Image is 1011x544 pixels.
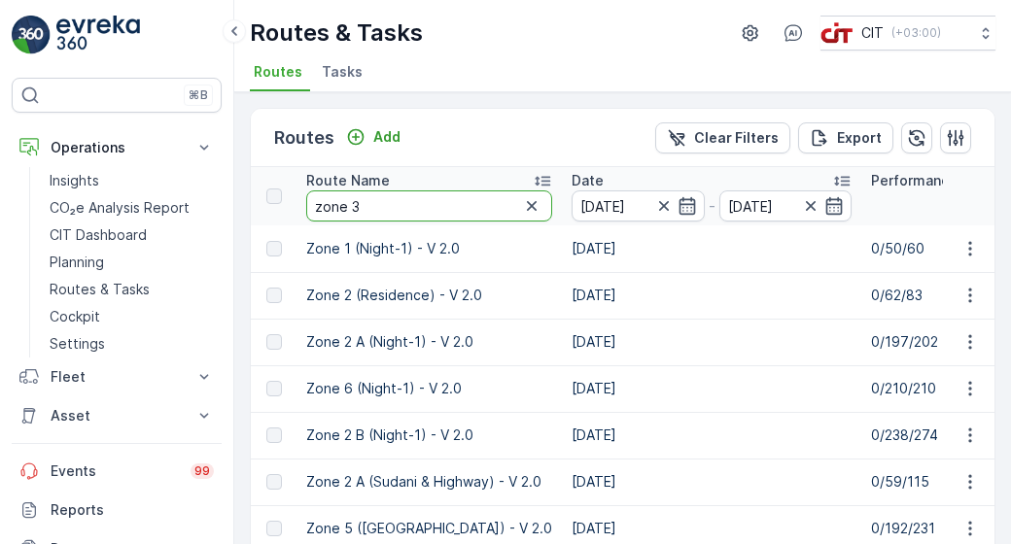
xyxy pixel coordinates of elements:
p: Fleet [51,367,183,387]
img: logo_light-DOdMpM7g.png [56,16,140,54]
p: Routes & Tasks [250,17,423,49]
a: CIT Dashboard [42,221,222,249]
span: Routes [254,62,302,82]
p: CIT [861,23,884,43]
button: Export [798,122,893,153]
p: Cockpit [50,307,100,326]
td: Zone 2 A (Night-1) - V 2.0 [296,319,562,365]
span: Tasks [322,62,363,82]
p: Date [572,171,604,190]
td: [DATE] [562,272,861,319]
p: Performance [871,171,958,190]
a: Planning [42,249,222,276]
p: Reports [51,500,214,520]
div: Toggle Row Selected [266,427,282,443]
p: - [709,194,715,218]
button: Fleet [12,357,222,396]
td: [DATE] [562,459,861,505]
a: Events99 [12,452,222,491]
p: Insights [50,171,99,190]
button: Asset [12,396,222,435]
button: Add [338,125,408,149]
p: Route Name [306,171,390,190]
img: logo [12,16,51,54]
img: cit-logo_pOk6rL0.png [820,22,854,44]
a: Reports [12,491,222,529]
div: Toggle Row Selected [266,474,282,490]
button: CIT(+03:00) [820,16,995,51]
p: Operations [51,138,183,157]
input: dd/mm/yyyy [572,190,705,221]
td: [DATE] [562,319,861,365]
a: CO₂e Analysis Report [42,194,222,221]
div: Toggle Row Selected [266,381,282,396]
p: Asset [51,406,183,425]
p: Events [51,461,179,481]
p: Planning [50,253,104,272]
td: Zone 6 (Night-1) - V 2.0 [296,365,562,412]
p: Routes [274,124,334,152]
p: Routes & Tasks [50,280,150,299]
td: [DATE] [562,412,861,459]
p: 99 [194,463,210,479]
td: [DATE] [562,365,861,412]
div: Toggle Row Selected [266,288,282,303]
p: ⌘B [189,87,208,103]
a: Routes & Tasks [42,276,222,303]
p: ( +03:00 ) [891,25,941,41]
a: Settings [42,330,222,357]
td: Zone 2 B (Night-1) - V 2.0 [296,412,562,459]
td: Zone 1 (Night-1) - V 2.0 [296,225,562,272]
a: Cockpit [42,303,222,330]
div: Toggle Row Selected [266,521,282,536]
p: Add [373,127,401,147]
button: Clear Filters [655,122,790,153]
td: Zone 2 A (Sudani & Highway) - V 2.0 [296,459,562,505]
td: Zone 2 (Residence) - V 2.0 [296,272,562,319]
a: Insights [42,167,222,194]
td: [DATE] [562,225,861,272]
p: CO₂e Analysis Report [50,198,190,218]
p: Settings [50,334,105,354]
button: Operations [12,128,222,167]
p: CIT Dashboard [50,225,147,245]
p: Export [837,128,882,148]
input: Search [306,190,552,221]
input: dd/mm/yyyy [719,190,853,221]
div: Toggle Row Selected [266,241,282,256]
p: Clear Filters [694,128,779,148]
div: Toggle Row Selected [266,334,282,350]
